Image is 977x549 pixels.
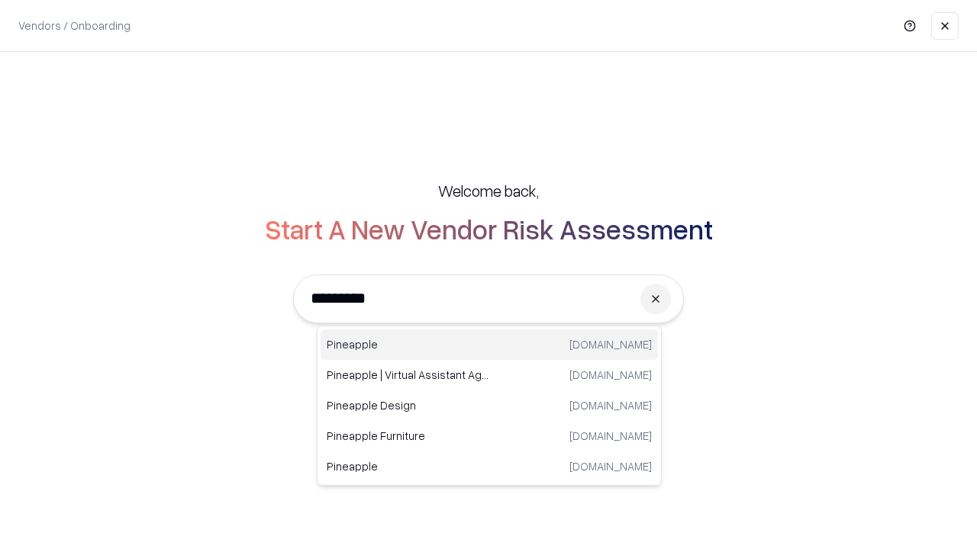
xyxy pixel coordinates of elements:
[438,180,539,201] h5: Welcome back,
[327,428,489,444] p: Pineapple Furniture
[18,18,131,34] p: Vendors / Onboarding
[569,458,652,474] p: [DOMAIN_NAME]
[569,397,652,413] p: [DOMAIN_NAME]
[265,213,713,244] h2: Start A New Vendor Risk Assessment
[327,397,489,413] p: Pineapple Design
[569,428,652,444] p: [DOMAIN_NAME]
[317,326,662,486] div: Suggestions
[327,367,489,383] p: Pineapple | Virtual Assistant Agency
[569,367,652,383] p: [DOMAIN_NAME]
[327,458,489,474] p: Pineapple
[569,336,652,352] p: [DOMAIN_NAME]
[327,336,489,352] p: Pineapple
